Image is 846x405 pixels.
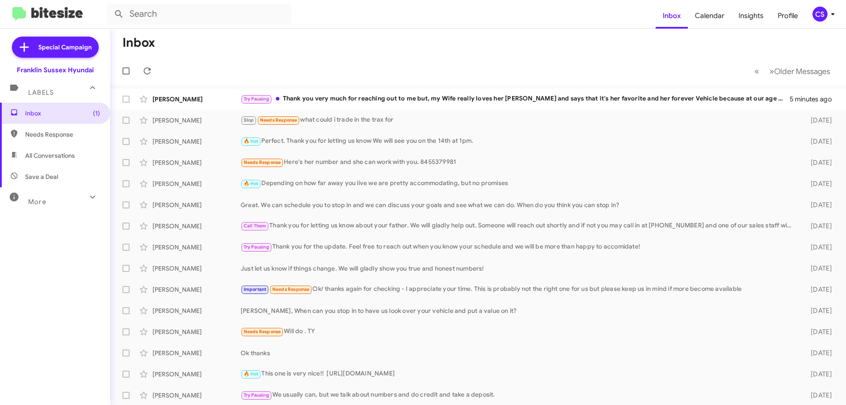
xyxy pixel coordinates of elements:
[241,201,797,209] div: Great. We can schedule you to stop in and we can discuss your goals and see what we can do. When ...
[152,306,241,315] div: [PERSON_NAME]
[241,327,797,337] div: Will do . TY
[797,243,839,252] div: [DATE]
[241,136,797,146] div: Perfect. Thank you for letting us know We will see you on the 14th at 1pm.
[241,306,797,315] div: [PERSON_NAME], When can you stop in to have us look over your vehicle and put a value on it?
[241,94,790,104] div: Thank you very much for reaching out to me but, my Wife really loves her [PERSON_NAME] and says t...
[244,392,269,398] span: Try Pausing
[152,137,241,146] div: [PERSON_NAME]
[797,306,839,315] div: [DATE]
[797,137,839,146] div: [DATE]
[244,117,254,123] span: Stop
[241,157,797,167] div: Here's her number and she can work with you. 8455379981
[241,242,797,252] div: Thank you for the update. Feel free to reach out when you know your schedule and we will be more ...
[152,370,241,379] div: [PERSON_NAME]
[272,286,310,292] span: Needs Response
[28,198,46,206] span: More
[769,66,774,77] span: »
[152,222,241,230] div: [PERSON_NAME]
[774,67,830,76] span: Older Messages
[152,243,241,252] div: [PERSON_NAME]
[813,7,827,22] div: CS
[797,370,839,379] div: [DATE]
[152,264,241,273] div: [PERSON_NAME]
[152,327,241,336] div: [PERSON_NAME]
[93,109,100,118] span: (1)
[152,116,241,125] div: [PERSON_NAME]
[152,201,241,209] div: [PERSON_NAME]
[152,158,241,167] div: [PERSON_NAME]
[771,3,805,29] a: Profile
[797,222,839,230] div: [DATE]
[797,179,839,188] div: [DATE]
[38,43,92,52] span: Special Campaign
[750,62,835,80] nav: Page navigation example
[797,285,839,294] div: [DATE]
[152,179,241,188] div: [PERSON_NAME]
[25,151,75,160] span: All Conversations
[260,117,297,123] span: Needs Response
[731,3,771,29] a: Insights
[152,391,241,400] div: [PERSON_NAME]
[17,66,94,74] div: Franklin Sussex Hyundai
[244,223,267,229] span: Call Them
[797,264,839,273] div: [DATE]
[107,4,292,25] input: Search
[152,285,241,294] div: [PERSON_NAME]
[241,221,797,231] div: Thank you for letting us know about your father. We will gladly help out. Someone will reach out ...
[754,66,759,77] span: «
[241,264,797,273] div: Just let us know if things change. We will gladly show you true and honest numbers!
[244,160,281,165] span: Needs Response
[25,109,100,118] span: Inbox
[241,178,797,189] div: Depending on how far away you live we are pretty accommodating, but no promises
[152,349,241,357] div: [PERSON_NAME]
[764,62,835,80] button: Next
[244,181,259,186] span: 🔥 Hot
[241,284,797,294] div: Ok/ thanks again for checking - I appreciate your time. This is probably not the right one for us...
[797,327,839,336] div: [DATE]
[12,37,99,58] a: Special Campaign
[241,369,797,379] div: This one is very nice!! [URL][DOMAIN_NAME]
[749,62,764,80] button: Previous
[797,349,839,357] div: [DATE]
[797,201,839,209] div: [DATE]
[241,390,797,400] div: We usually can, but we talk about numbers and do credit and take a deposit.
[244,286,267,292] span: Important
[25,172,58,181] span: Save a Deal
[656,3,688,29] a: Inbox
[244,371,259,377] span: 🔥 Hot
[28,89,54,97] span: Labels
[152,95,241,104] div: [PERSON_NAME]
[25,130,100,139] span: Needs Response
[244,138,259,144] span: 🔥 Hot
[241,349,797,357] div: Ok thanks
[241,115,797,125] div: what could i trade in the trax for
[805,7,836,22] button: CS
[797,158,839,167] div: [DATE]
[790,95,839,104] div: 5 minutes ago
[244,244,269,250] span: Try Pausing
[797,391,839,400] div: [DATE]
[244,96,269,102] span: Try Pausing
[797,116,839,125] div: [DATE]
[244,329,281,334] span: Needs Response
[122,36,155,50] h1: Inbox
[688,3,731,29] a: Calendar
